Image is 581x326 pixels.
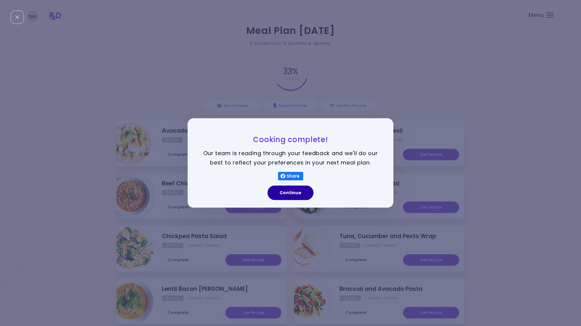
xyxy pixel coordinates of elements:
h3: Cooking complete! [203,135,378,144]
div: Close [11,11,24,24]
button: Share [278,172,303,181]
span: Share [285,174,301,179]
button: Continue [268,186,313,200]
p: Our team is reading through your feedback and we'll do our best to reflect your preferences in yo... [203,149,378,168]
